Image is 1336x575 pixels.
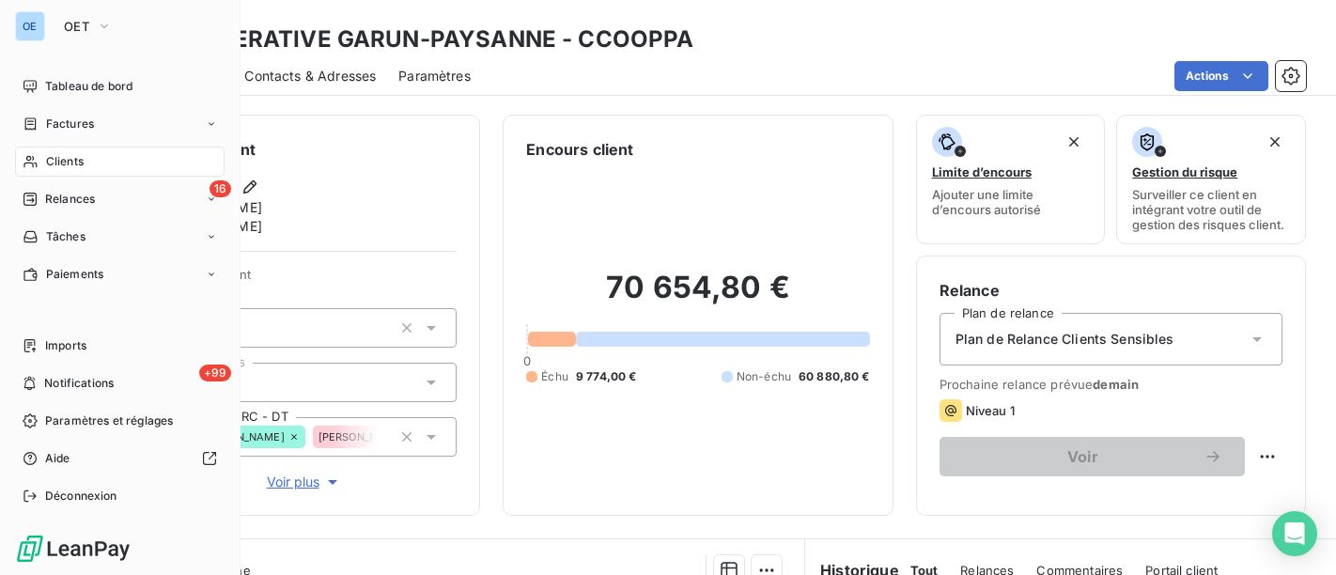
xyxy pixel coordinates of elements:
span: Niveau 1 [966,403,1015,418]
a: Aide [15,443,225,474]
span: Voir [962,449,1204,464]
span: Paramètres [398,67,471,85]
button: Actions [1174,61,1268,91]
button: Limite d’encoursAjouter une limite d’encours autorisé [916,115,1106,244]
span: OET [64,19,89,34]
span: Surveiller ce client en intégrant votre outil de gestion des risques client. [1132,187,1290,232]
span: 16 [210,180,231,197]
img: Logo LeanPay [15,534,132,564]
span: Voir plus [267,473,342,491]
div: Open Intercom Messenger [1272,511,1317,556]
span: Ajouter une limite d’encours autorisé [932,187,1090,217]
span: Plan de Relance Clients Sensibles [955,330,1174,349]
h3: COOPERATIVE GARUN-PAYSANNE - CCOOPPA [165,23,693,56]
span: demain [1093,377,1139,392]
span: Aide [45,450,70,467]
div: OE [15,11,45,41]
span: 9 774,00 € [576,368,637,385]
span: Factures [46,116,94,132]
span: Relances [45,191,95,208]
span: Prochaine relance prévue [940,377,1282,392]
span: Clients [46,153,84,170]
span: Imports [45,337,86,354]
span: Paiements [46,266,103,283]
button: Gestion du risqueSurveiller ce client en intégrant votre outil de gestion des risques client. [1116,115,1306,244]
h6: Encours client [526,138,633,161]
span: 0 [523,353,531,368]
span: +99 [199,365,231,381]
span: Tableau de bord [45,78,132,95]
span: Notifications [44,375,114,392]
span: 60 880,80 € [799,368,870,385]
span: Propriétés Client [151,267,457,293]
h2: 70 654,80 € [526,269,869,325]
span: Paramètres et réglages [45,412,173,429]
span: Limite d’encours [932,164,1032,179]
button: Voir [940,437,1245,476]
h6: Relance [940,279,1282,302]
input: Ajouter une valeur [377,428,392,445]
span: Déconnexion [45,488,117,505]
span: Contacts & Adresses [244,67,376,85]
span: Non-échu [737,368,791,385]
button: Voir plus [151,472,457,492]
span: [PERSON_NAME] [318,431,405,443]
span: Échu [541,368,568,385]
h6: Informations client [114,138,457,161]
span: Gestion du risque [1132,164,1237,179]
span: Tâches [46,228,85,245]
